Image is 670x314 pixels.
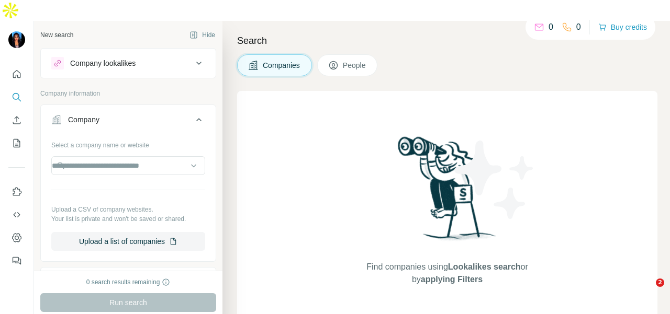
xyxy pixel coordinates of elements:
[363,261,531,286] span: Find companies using or by
[263,60,301,71] span: Companies
[598,20,647,34] button: Buy credits
[51,232,205,251] button: Upload a list of companies
[51,136,205,150] div: Select a company name or website
[343,60,367,71] span: People
[8,182,25,201] button: Use Surfe on LinkedIn
[8,228,25,247] button: Dashboard
[549,21,553,33] p: 0
[8,251,25,270] button: Feedback
[40,30,73,40] div: New search
[576,21,581,33] p: 0
[634,278,660,304] iframe: Intercom live chat
[8,205,25,224] button: Use Surfe API
[656,278,664,287] span: 2
[8,111,25,130] button: Enrich CSV
[448,133,542,227] img: Surfe Illustration - Stars
[68,114,99,125] div: Company
[182,27,222,43] button: Hide
[421,275,483,284] span: applying Filters
[86,277,171,287] div: 0 search results remaining
[8,134,25,153] button: My lists
[41,107,216,136] button: Company
[41,51,216,76] button: Company lookalikes
[8,65,25,84] button: Quick start
[448,262,521,271] span: Lookalikes search
[40,89,216,98] p: Company information
[51,205,205,214] p: Upload a CSV of company websites.
[51,214,205,224] p: Your list is private and won't be saved or shared.
[70,58,136,68] div: Company lookalikes
[8,88,25,107] button: Search
[393,134,502,250] img: Surfe Illustration - Woman searching with binoculars
[8,31,25,48] img: Avatar
[41,270,216,295] button: Industry
[237,33,657,48] h4: Search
